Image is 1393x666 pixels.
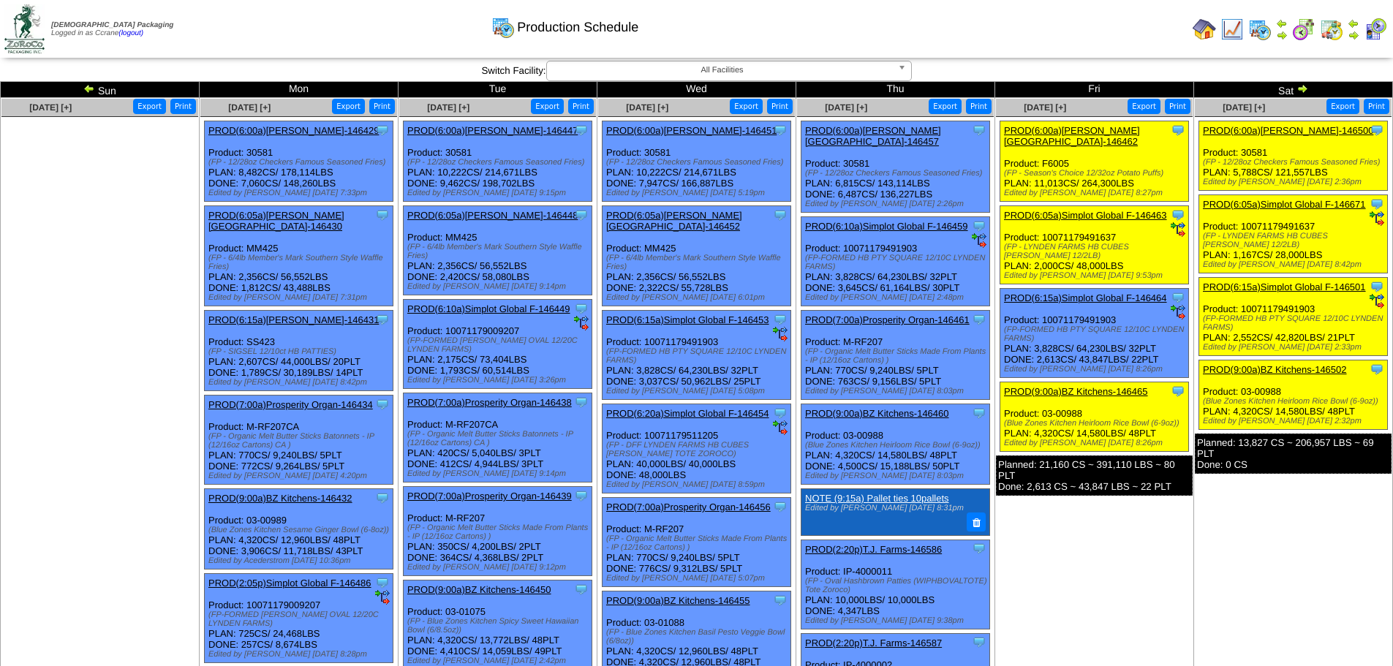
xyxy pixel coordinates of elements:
[1000,121,1189,202] div: Product: F6005 PLAN: 11,013CS / 264,300LBS
[606,441,790,458] div: (FP - DFF LYNDEN FARMS HB CUBES [PERSON_NAME] TOTE ZOROCO)
[1223,102,1265,113] a: [DATE] [+]
[404,121,592,202] div: Product: 30581 PLAN: 10,222CS / 214,671LBS DONE: 9,462CS / 198,702LBS
[1203,343,1387,352] div: Edited by [PERSON_NAME] [DATE] 2:33pm
[805,472,989,480] div: Edited by [PERSON_NAME] [DATE] 8:03pm
[208,556,393,565] div: Edited by Acederstrom [DATE] 10:36pm
[1203,158,1387,167] div: (FP - 12/28oz Checkers Famous Seasoned Fries)
[1004,292,1167,303] a: PROD(6:15a)Simplot Global F-146464
[404,487,592,576] div: Product: M-RF207 PLAN: 350CS / 4,200LBS / 2PLT DONE: 364CS / 4,368LBS / 2PLT
[1203,178,1387,186] div: Edited by [PERSON_NAME] [DATE] 2:36pm
[1171,123,1185,137] img: Tooltip
[170,99,196,114] button: Print
[208,432,393,450] div: (FP - Organic Melt Butter Sticks Batonnets - IP (12/16oz Cartons) CA )
[1171,222,1185,237] img: ediSmall.gif
[1195,434,1392,474] div: Planned: 13,827 CS ~ 206,957 LBS ~ 69 PLT Done: 0 CS
[929,99,962,114] button: Export
[404,393,592,483] div: Product: M-RF207CA PLAN: 420CS / 5,040LBS / 3PLT DONE: 412CS / 4,944LBS / 3PLT
[208,526,393,534] div: (Blue Zones Kitchen Sesame Ginger Bowl (6-8oz))
[606,534,790,552] div: (FP - Organic Melt Butter Sticks Made From Plants - IP (12/16oz Cartons) )
[1203,199,1366,210] a: PROD(6:05a)Simplot Global F-146671
[51,21,173,29] span: [DEMOGRAPHIC_DATA] Packaging
[574,208,589,222] img: Tooltip
[208,493,352,504] a: PROD(9:00a)BZ Kitchens-146432
[1004,365,1188,374] div: Edited by [PERSON_NAME] [DATE] 8:26pm
[805,504,982,512] div: Edited by [PERSON_NAME] [DATE] 8:31pm
[1004,271,1188,280] div: Edited by [PERSON_NAME] [DATE] 9:53pm
[606,254,790,271] div: (FP - 6/4lb Member's Mark Southern Style Waffle Fries)
[773,123,788,137] img: Tooltip
[332,99,365,114] button: Export
[1171,384,1185,398] img: Tooltip
[407,523,592,541] div: (FP - Organic Melt Butter Sticks Made From Plants - IP (12/16oz Cartons) )
[407,210,578,221] a: PROD(6:05a)[PERSON_NAME]-146448
[208,189,393,197] div: Edited by [PERSON_NAME] [DATE] 7:33pm
[407,397,572,408] a: PROD(7:00a)Prosperity Organ-146438
[1370,211,1384,226] img: ediSmall.gif
[801,404,990,485] div: Product: 03-00988 PLAN: 4,320CS / 14,580LBS / 48PLT DONE: 4,500CS / 15,188LBS / 50PLT
[825,102,867,113] a: [DATE] [+]
[972,312,986,327] img: Tooltip
[1171,208,1185,222] img: Tooltip
[1370,123,1384,137] img: Tooltip
[1128,99,1160,114] button: Export
[205,489,393,569] div: Product: 03-00989 PLAN: 4,320CS / 12,960LBS / 48PLT DONE: 3,906CS / 11,718LBS / 43PLT
[208,210,344,232] a: PROD(6:05a)[PERSON_NAME][GEOGRAPHIC_DATA]-146430
[1000,289,1189,378] div: Product: 10071179491903 PLAN: 3,828CS / 64,230LBS / 32PLT DONE: 2,613CS / 43,847LBS / 22PLT
[404,300,592,389] div: Product: 10071179009207 PLAN: 2,175CS / 73,404LBS DONE: 1,793CS / 60,514LBS
[375,312,390,327] img: Tooltip
[606,408,769,419] a: PROD(6:20a)Simplot Global F-146454
[606,125,777,136] a: PROD(6:00a)[PERSON_NAME]-146451
[574,123,589,137] img: Tooltip
[208,378,393,387] div: Edited by [PERSON_NAME] [DATE] 8:42pm
[407,469,592,478] div: Edited by [PERSON_NAME] [DATE] 9:14pm
[407,656,592,665] div: Edited by [PERSON_NAME] [DATE] 2:42pm
[801,121,990,213] div: Product: 30581 PLAN: 6,815CS / 143,114LBS DONE: 6,487CS / 136,227LBS
[427,102,469,113] span: [DATE] [+]
[606,189,790,197] div: Edited by [PERSON_NAME] [DATE] 5:19pm
[805,254,989,271] div: (FP-FORMED HB PTY SQUARE 12/10C LYNDEN FARMS)
[1364,99,1389,114] button: Print
[574,582,589,597] img: Tooltip
[407,243,592,260] div: (FP - 6/4lb Member's Mark Southern Style Waffle Fries)
[606,293,790,302] div: Edited by [PERSON_NAME] [DATE] 6:01pm
[967,512,986,531] button: Delete Note
[375,491,390,505] img: Tooltip
[773,499,788,514] img: Tooltip
[773,312,788,327] img: Tooltip
[118,29,143,37] a: (logout)
[1203,281,1366,292] a: PROD(6:15a)Simplot Global F-146501
[1292,18,1315,41] img: calendarblend.gif
[801,540,990,629] div: Product: IP-4000011 PLAN: 10,000LBS / 10,000LBS DONE: 4,347LBS
[1024,102,1066,113] a: [DATE] [+]
[375,123,390,137] img: Tooltip
[597,82,796,98] td: Wed
[1248,18,1272,41] img: calendarprod.gif
[805,314,970,325] a: PROD(7:00a)Prosperity Organ-146461
[606,595,750,606] a: PROD(9:00a)BZ Kitchens-146455
[208,293,393,302] div: Edited by [PERSON_NAME] [DATE] 7:31pm
[407,125,578,136] a: PROD(6:00a)[PERSON_NAME]-146447
[1004,125,1140,147] a: PROD(6:00a)[PERSON_NAME][GEOGRAPHIC_DATA]-146462
[1203,125,1373,136] a: PROD(6:00a)[PERSON_NAME]-146500
[972,233,986,248] img: ediSmall.gif
[805,387,989,396] div: Edited by [PERSON_NAME] [DATE] 8:03pm
[1203,260,1387,269] div: Edited by [PERSON_NAME] [DATE] 8:42pm
[517,20,638,35] span: Production Schedule
[805,441,989,450] div: (Blue Zones Kitchen Heirloom Rice Bowl (6-9oz))
[996,455,1193,496] div: Planned: 21,160 CS ~ 391,110 LBS ~ 80 PLT Done: 2,613 CS ~ 43,847 LBS ~ 22 PLT
[805,347,989,365] div: (FP - Organic Melt Butter Sticks Made From Plants - IP (12/16oz Cartons) )
[606,480,790,489] div: Edited by [PERSON_NAME] [DATE] 8:59pm
[399,82,597,98] td: Tue
[200,82,399,98] td: Mon
[606,628,790,646] div: (FP - Blue Zones Kitchen Basil Pesto Veggie Bowl (6/8oz))
[1203,314,1387,332] div: (FP-FORMED HB PTY SQUARE 12/10C LYNDEN FARMS)
[972,406,986,420] img: Tooltip
[1203,232,1387,249] div: (FP - LYNDEN FARMS HB CUBES [PERSON_NAME] 12/2LB)
[1199,195,1388,273] div: Product: 10071179491637 PLAN: 1,167CS / 28,000LBS
[773,208,788,222] img: Tooltip
[1296,83,1308,94] img: arrowright.gif
[205,574,393,663] div: Product: 10071179009207 PLAN: 725CS / 24,468LBS DONE: 257CS / 8,674LBS
[966,99,992,114] button: Print
[1370,362,1384,376] img: Tooltip
[773,420,788,435] img: ediSmall.gif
